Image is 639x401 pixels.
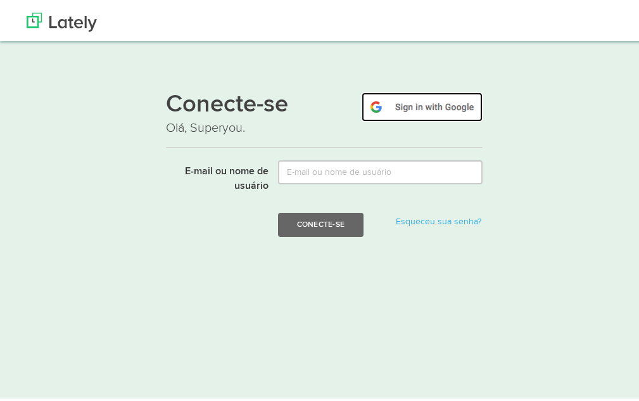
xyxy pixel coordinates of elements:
button: Conecte-se [278,210,364,234]
img: Ultimamente [27,10,97,29]
font: E-mail ou nome de usuário [185,163,269,188]
a: Esqueceu sua senha? [396,214,481,223]
img: google-signin.png [362,89,483,118]
input: E-mail ou nome de usuário [278,157,483,181]
font: Conecte-se [166,90,288,114]
font: Olá, Superyou. [166,117,245,132]
font: Conecte-se [297,217,345,225]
